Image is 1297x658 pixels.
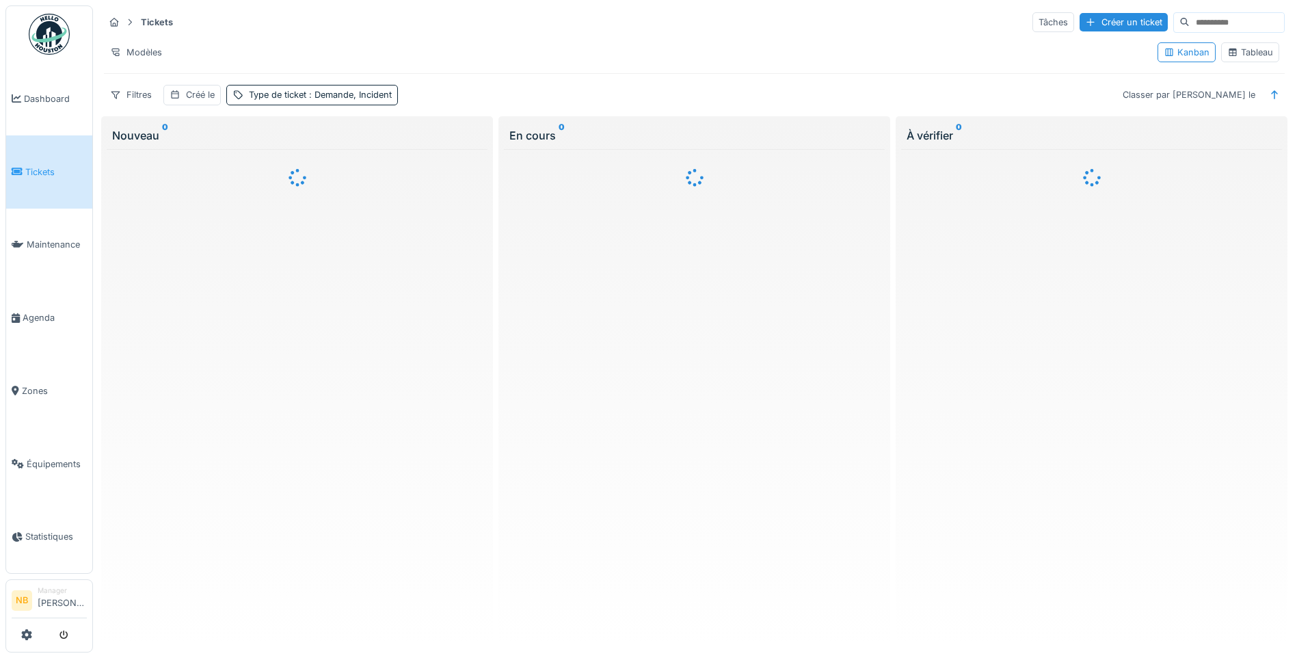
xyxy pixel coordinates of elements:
a: Tickets [6,135,92,209]
img: Badge_color-CXgf-gQk.svg [29,14,70,55]
a: Équipements [6,427,92,501]
a: NB Manager[PERSON_NAME] [12,585,87,618]
div: Filtres [104,85,158,105]
div: Manager [38,585,87,596]
sup: 0 [162,127,168,144]
span: Maintenance [27,238,87,251]
div: Tableau [1227,46,1273,59]
span: Agenda [23,311,87,324]
div: Nouveau [112,127,482,144]
li: [PERSON_NAME] [38,585,87,615]
div: Créé le [186,88,215,101]
div: Créer un ticket [1080,13,1168,31]
span: Tickets [25,166,87,179]
a: Dashboard [6,62,92,135]
div: À vérifier [907,127,1276,144]
a: Maintenance [6,209,92,282]
div: Modèles [104,42,168,62]
a: Zones [6,354,92,427]
span: Zones [22,384,87,397]
div: Tâches [1032,12,1074,32]
div: En cours [509,127,879,144]
li: NB [12,590,32,611]
a: Agenda [6,281,92,354]
span: Dashboard [24,92,87,105]
span: : Demande, Incident [306,90,392,100]
sup: 0 [559,127,565,144]
sup: 0 [956,127,962,144]
span: Statistiques [25,530,87,543]
div: Type de ticket [249,88,392,101]
a: Statistiques [6,501,92,574]
div: Classer par [PERSON_NAME] le [1117,85,1261,105]
strong: Tickets [135,16,178,29]
div: Kanban [1164,46,1209,59]
span: Équipements [27,458,87,471]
